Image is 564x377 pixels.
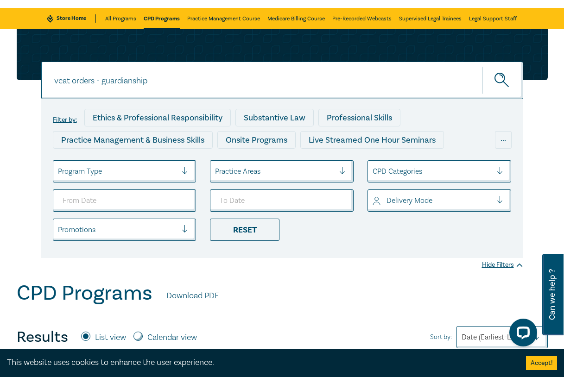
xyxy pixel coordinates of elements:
input: select [58,166,60,176]
div: Substantive Law [235,109,314,126]
div: Live Streamed Conferences and Intensives [53,153,228,171]
label: List view [95,332,126,344]
a: All Programs [105,8,136,29]
label: Calendar view [147,332,197,344]
input: Search for a program title, program description or presenter name [41,62,523,99]
a: Medicare Billing Course [267,8,325,29]
input: select [58,225,60,235]
a: Supervised Legal Trainees [399,8,462,29]
button: Accept cookies [526,356,557,370]
div: Ethics & Professional Responsibility [84,109,231,126]
iframe: LiveChat chat widget [502,315,541,354]
div: Hide Filters [482,260,523,270]
a: Store Home [47,14,96,23]
input: From Date [53,189,196,212]
div: Onsite Programs [217,131,296,149]
div: Live Streamed Practical Workshops [232,153,379,171]
div: ... [495,131,512,149]
a: Legal Support Staff [469,8,517,29]
div: Reset [210,219,279,241]
a: Pre-Recorded Webcasts [332,8,392,29]
a: CPD Programs [144,8,180,29]
input: To Date [210,189,354,212]
input: select [215,166,217,176]
span: Can we help ? [548,259,557,330]
a: Download PDF [166,290,219,302]
div: Practice Management & Business Skills [53,131,213,149]
label: Filter by: [53,116,77,124]
div: Professional Skills [318,109,400,126]
div: This website uses cookies to enhance the user experience. [7,357,512,369]
input: Sort by [462,332,463,342]
div: Live Streamed One Hour Seminars [300,131,444,149]
h4: Results [17,328,68,346]
a: Practice Management Course [187,8,260,29]
input: select [373,195,374,206]
h1: CPD Programs [17,281,152,305]
input: select [373,166,374,176]
span: Sort by: [430,332,452,342]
